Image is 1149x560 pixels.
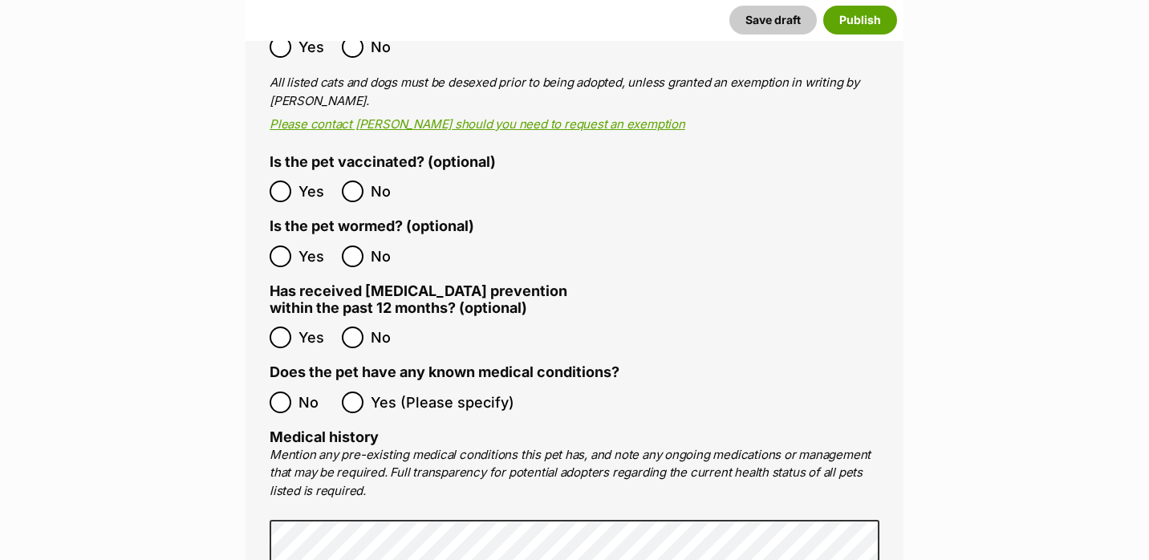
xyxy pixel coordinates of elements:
span: Yes [298,246,334,267]
span: Yes [298,36,334,58]
span: No [371,327,406,348]
span: No [371,36,406,58]
button: Publish [823,6,897,34]
label: Has received [MEDICAL_DATA] prevention within the past 12 months? (optional) [270,283,574,316]
span: No [371,246,406,267]
label: Does the pet have any known medical conditions? [270,364,619,381]
label: Is the pet wormed? (optional) [270,218,474,235]
p: All listed cats and dogs must be desexed prior to being adopted, unless granted an exemption in w... [270,74,879,110]
span: Yes (Please specify) [371,392,514,413]
span: Yes [298,327,334,348]
a: Please contact [PERSON_NAME] should you need to request an exemption [270,116,685,132]
span: No [371,181,406,202]
p: Mention any pre-existing medical conditions this pet has, and note any ongoing medications or man... [270,446,879,501]
label: Is the pet vaccinated? (optional) [270,154,496,171]
label: Medical history [270,428,379,445]
span: Yes [298,181,334,202]
button: Save draft [729,6,817,34]
span: No [298,392,334,413]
